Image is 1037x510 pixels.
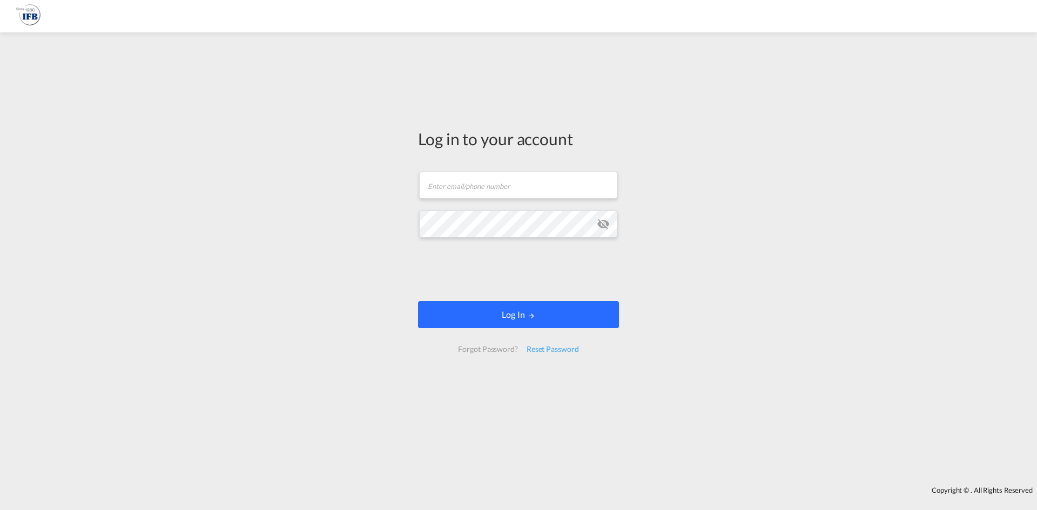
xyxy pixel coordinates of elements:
md-icon: icon-eye-off [597,217,610,230]
img: 1f261f00256b11eeaf3d89493e6660f9.png [16,4,41,29]
div: Log in to your account [418,127,619,150]
iframe: reCAPTCHA [436,248,601,290]
div: Reset Password [522,339,583,359]
div: Forgot Password? [454,339,522,359]
input: Enter email/phone number [419,172,617,199]
button: LOGIN [418,301,619,328]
